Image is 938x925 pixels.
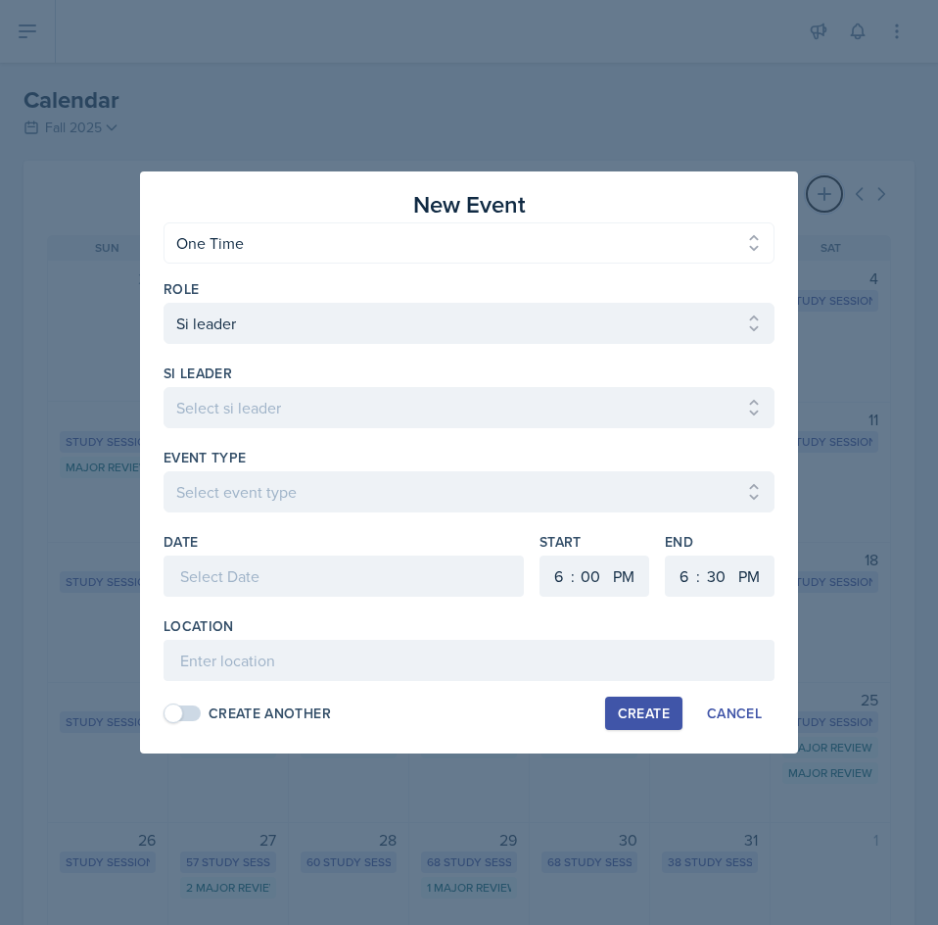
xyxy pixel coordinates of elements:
[164,279,199,299] label: Role
[164,364,232,383] label: si leader
[164,616,234,636] label: Location
[605,697,682,730] button: Create
[164,448,247,467] label: Event Type
[694,697,774,730] button: Cancel
[539,532,649,552] label: Start
[696,564,700,588] div: :
[665,532,774,552] label: End
[209,704,331,724] div: Create Another
[618,706,670,721] div: Create
[164,640,774,681] input: Enter location
[571,564,575,588] div: :
[413,187,526,222] h3: New Event
[164,532,198,552] label: Date
[707,706,762,721] div: Cancel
